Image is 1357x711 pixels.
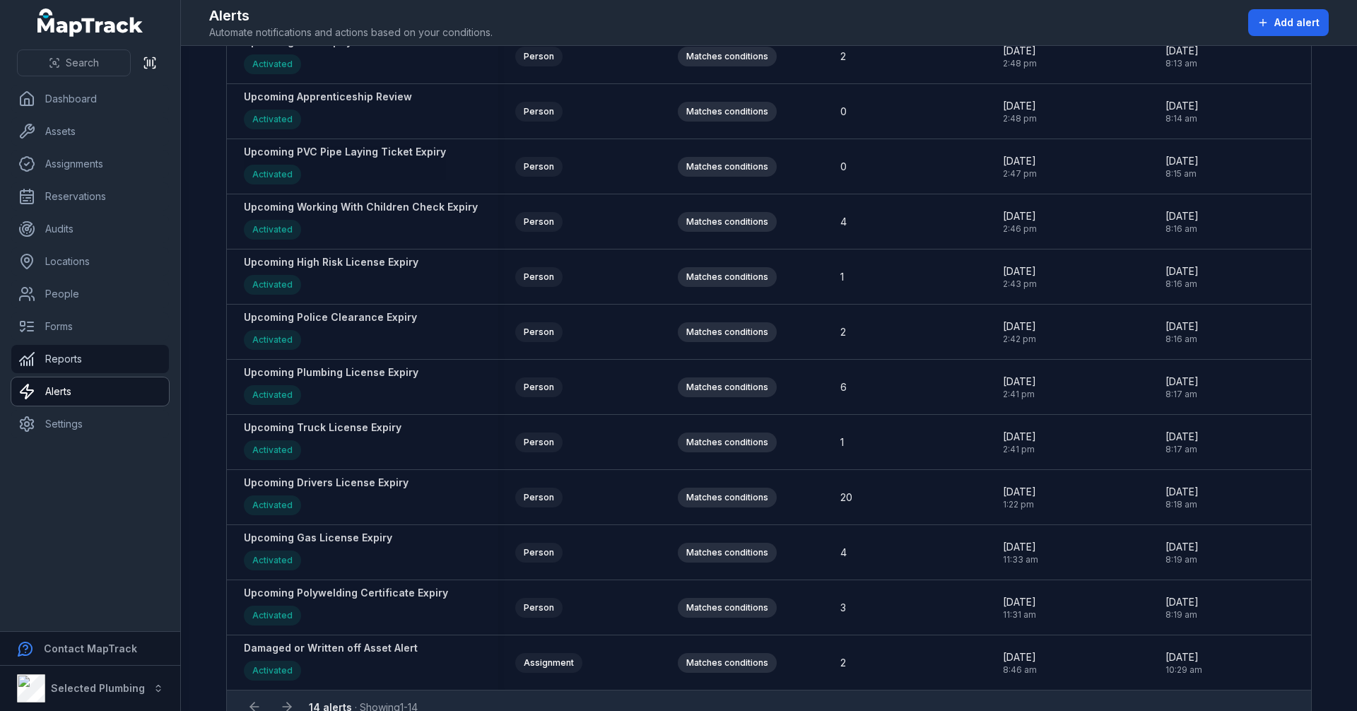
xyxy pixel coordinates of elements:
a: Upcoming High Risk License ExpiryActivated [244,255,418,298]
div: Person [515,433,563,452]
div: Activated [244,385,301,405]
div: Matches conditions [678,47,777,66]
a: Upcoming Working With Children Check ExpiryActivated [244,200,478,243]
strong: Contact MapTrack [44,642,137,654]
span: [DATE] [1165,595,1199,609]
span: 2 [840,49,846,64]
span: [DATE] [1165,650,1202,664]
strong: Upcoming PVC Pipe Laying Ticket Expiry [244,145,446,159]
div: Person [515,322,563,342]
span: [DATE] [1003,485,1036,499]
a: Reservations [11,182,169,211]
div: Assignment [515,653,582,673]
a: Upcoming Plumbing License ExpiryActivated [244,365,418,409]
strong: Upcoming Gas License Expiry [244,531,392,545]
div: Person [515,157,563,177]
span: 8:16 am [1165,334,1199,345]
span: [DATE] [1003,99,1037,113]
span: [DATE] [1003,154,1037,168]
div: Activated [244,495,301,515]
span: [DATE] [1003,595,1036,609]
div: Activated [244,54,301,74]
time: 8/18/2025, 2:41:05 PM [1003,430,1036,455]
span: 0 [840,105,847,119]
span: [DATE] [1165,375,1199,389]
span: 2 [840,325,846,339]
span: 4 [840,215,847,229]
span: 8:19 am [1165,554,1199,565]
span: 8:13 am [1165,58,1199,69]
time: 3/27/2025, 10:29:05 AM [1165,650,1202,676]
span: 2:42 pm [1003,334,1036,345]
div: Person [515,102,563,122]
span: 20 [840,490,852,505]
a: Assignments [11,150,169,178]
strong: Selected Plumbing [51,682,145,694]
button: Add alert [1248,9,1329,36]
time: 8/21/2025, 8:16:52 AM [1165,319,1199,345]
div: Matches conditions [678,653,777,673]
span: 2:47 pm [1003,168,1037,180]
a: Locations [11,247,169,276]
span: [DATE] [1003,44,1037,58]
span: 2:41 pm [1003,444,1036,455]
time: 8/18/2025, 11:31:57 AM [1003,595,1036,621]
span: 8:17 am [1165,389,1199,400]
span: 2:43 pm [1003,278,1037,290]
time: 8/18/2025, 2:47:29 PM [1003,154,1037,180]
time: 8/21/2025, 8:19:22 AM [1165,595,1199,621]
span: 8:46 am [1003,664,1037,676]
div: Matches conditions [678,322,777,342]
div: Person [515,543,563,563]
div: Matches conditions [678,267,777,287]
time: 8/21/2025, 8:16:06 AM [1165,209,1199,235]
span: [DATE] [1003,319,1036,334]
time: 8/21/2025, 8:19:04 AM [1165,540,1199,565]
div: Activated [244,551,301,570]
time: 8/18/2025, 2:42:45 PM [1003,319,1036,345]
strong: Upcoming High Risk License Expiry [244,255,418,269]
span: [DATE] [1003,209,1037,223]
span: 3 [840,601,846,615]
span: [DATE] [1003,375,1036,389]
span: [DATE] [1165,44,1199,58]
div: Matches conditions [678,157,777,177]
strong: Upcoming Apprenticeship Review [244,90,412,104]
a: MapTrack [37,8,143,37]
span: 2 [840,656,846,670]
time: 8/21/2025, 8:17:49 AM [1165,430,1199,455]
div: Activated [244,661,301,681]
strong: Damaged or Written off Asset Alert [244,641,418,655]
span: 11:33 am [1003,554,1038,565]
div: Person [515,488,563,507]
a: People [11,280,169,308]
span: 2:41 pm [1003,389,1036,400]
span: 8:18 am [1165,499,1199,510]
span: [DATE] [1003,540,1038,554]
a: Upcoming Police Clearance ExpiryActivated [244,310,417,353]
div: Activated [244,275,301,295]
div: Activated [244,110,301,129]
div: Person [515,267,563,287]
strong: Upcoming Truck License Expiry [244,421,401,435]
span: [DATE] [1003,264,1037,278]
span: 8:15 am [1165,168,1199,180]
a: Damaged or Written off Asset AlertActivated [244,641,418,684]
div: Matches conditions [678,488,777,507]
strong: Upcoming Drivers License Expiry [244,476,409,490]
time: 8/21/2025, 8:16:31 AM [1165,264,1199,290]
span: 8:19 am [1165,609,1199,621]
a: Upcoming Gas License ExpiryActivated [244,531,392,574]
span: Automate notifications and actions based on your conditions. [209,25,493,40]
span: [DATE] [1165,154,1199,168]
a: Upcoming PVC Pipe Laying Ticket ExpiryActivated [244,145,446,188]
a: Upcoming Polywelding Certificate ExpiryActivated [244,586,448,629]
div: Activated [244,165,301,184]
a: Dashboard [11,85,169,113]
time: 8/18/2025, 2:43:36 PM [1003,264,1037,290]
a: Upcoming Apprenticeship ReviewActivated [244,90,412,133]
span: 2:46 pm [1003,223,1037,235]
span: 8:14 am [1165,113,1199,124]
span: [DATE] [1165,99,1199,113]
time: 8/21/2025, 8:18:38 AM [1165,485,1199,510]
